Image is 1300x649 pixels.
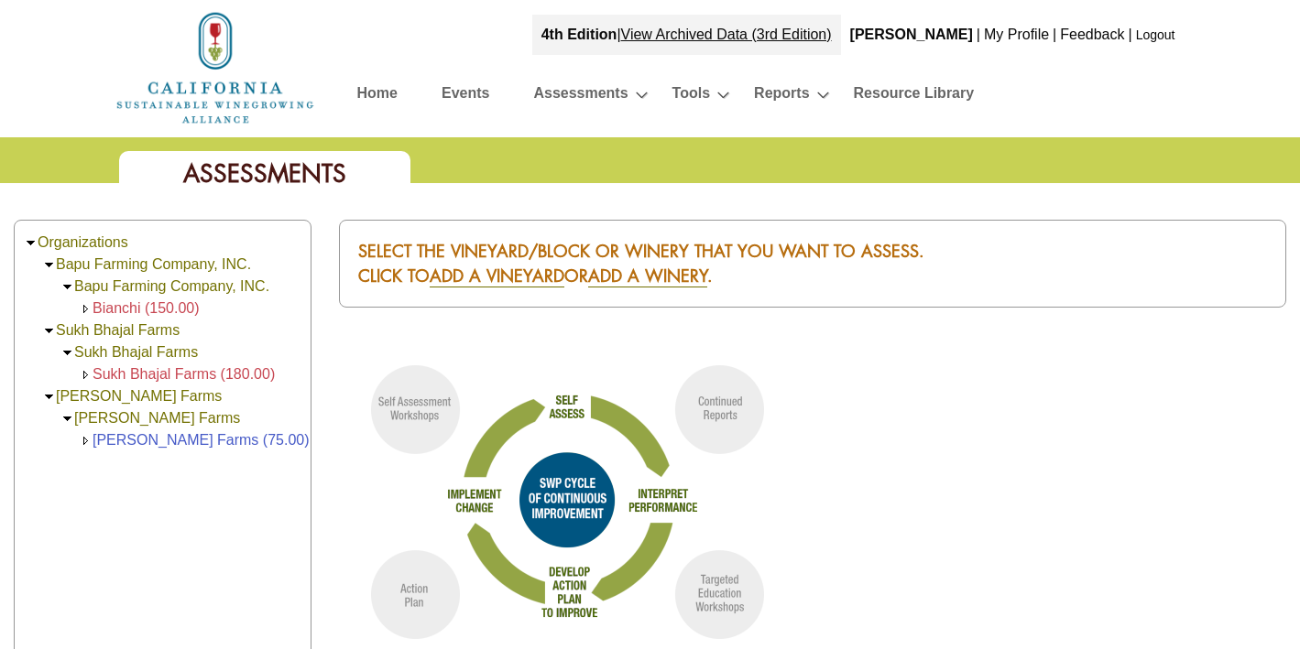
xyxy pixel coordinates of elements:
div: | [532,15,841,55]
strong: 4th Edition [541,27,617,42]
a: [PERSON_NAME] Farms [56,388,222,404]
img: logo_cswa2x.png [115,9,316,126]
img: Collapse Bapu Farming Company, INC. [42,258,56,272]
a: [PERSON_NAME] Farms (75.00) [93,432,310,448]
a: Home [357,81,398,113]
a: Organizations [38,234,128,250]
a: Events [442,81,489,113]
a: Logout [1136,27,1175,42]
b: [PERSON_NAME] [850,27,973,42]
a: Sukh Bhajal Farms [74,344,198,360]
img: Collapse Organizations [24,236,38,250]
img: Collapse Sukh Samran Farms [60,412,74,426]
a: Tools [672,81,710,113]
a: Bianchi (150.00) [93,300,200,316]
a: Assessments [533,81,628,113]
a: Bapu Farming Company, INC. [74,278,269,294]
a: Sukh Bhajal Farms [56,322,180,338]
a: Sukh Bhajal Farms (180.00) [93,366,275,382]
a: ADD a WINERY [588,265,707,287]
a: Reports [754,81,809,113]
img: Collapse Bapu Farming Company, INC. [60,280,74,294]
span: Select the Vineyard/Block or Winery that you want to assess. Click to or . [358,240,924,287]
img: Collapse Sukh Bhajal Farms [60,346,74,360]
a: View Archived Data (3rd Edition) [621,27,832,42]
a: Home [115,59,316,74]
img: Collapse Sukh Bhajal Farms [42,324,56,338]
a: Bapu Farming Company, INC. [56,256,251,272]
a: Feedback [1060,27,1124,42]
img: Collapse Sukh Samran Farms [42,390,56,404]
span: Assessments [183,157,346,189]
a: [PERSON_NAME] Farms [74,410,240,426]
div: | [975,15,982,55]
div: | [1051,15,1058,55]
a: My Profile [984,27,1049,42]
div: | [1127,15,1134,55]
a: Resource Library [854,81,975,113]
a: ADD a VINEYARD [430,265,564,287]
